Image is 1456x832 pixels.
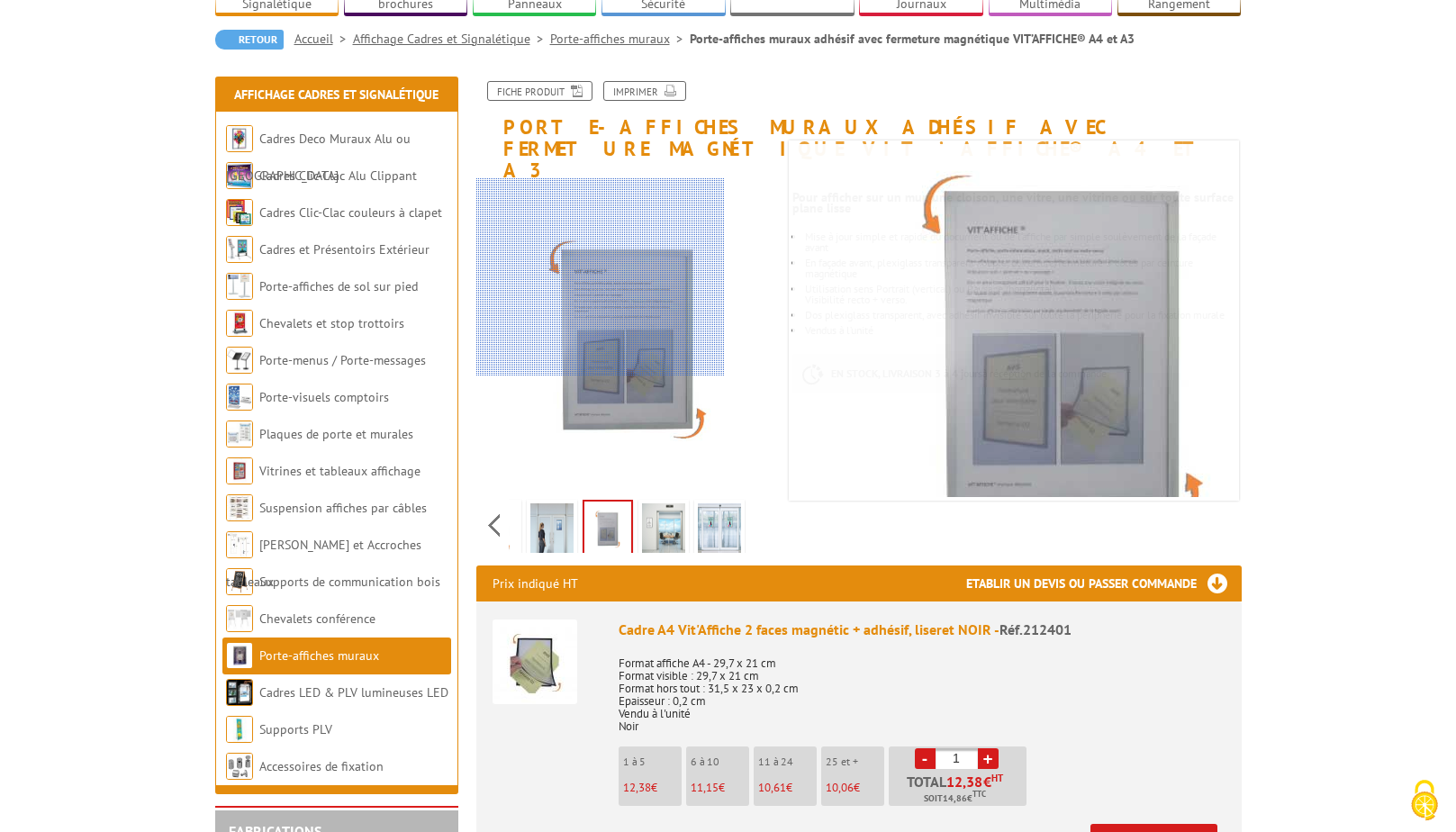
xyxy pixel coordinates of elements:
[226,642,253,669] img: Porte-affiches muraux
[259,426,413,442] a: Plaques de porte et murales
[226,537,421,590] a: [PERSON_NAME] et Accroches tableaux
[619,619,1225,640] div: Cadre A4 Vit'Affiche 2 faces magnétic + adhésif, liseret NOIR -
[530,503,574,559] img: porte_visuels_muraux_212401_mise_en_scene.jpg
[698,503,741,559] img: porte_visuels_muraux_212401_mise_en_scene_5.jpg
[642,503,685,559] img: porte_visuels_muraux_212401_mise_en_scene_4.jpg
[226,310,253,337] img: Chevalets et stop trottoirs
[234,86,439,103] a: Affichage Cadres et Signalétique
[353,31,550,47] a: Affichage Cadres et Signalétique
[691,780,719,795] span: 11,15
[991,772,1003,784] sup: HT
[915,748,936,769] a: -
[623,780,651,795] span: 12,38
[226,131,411,184] a: Cadres Deco Muraux Alu ou [GEOGRAPHIC_DATA]
[463,81,1255,182] h1: Porte-affiches muraux adhésif avec fermeture magnétique VIT’AFFICHE® A4 et A3
[758,780,786,795] span: 10,61
[792,85,1333,625] img: cadre_a4_2_faces_magnetic_adhesif_liseret_gris_212410-_1_.jpg
[259,278,418,294] a: Porte-affiches de sol sur pied
[619,645,1225,733] p: Format affiche A4 - 29,7 x 21 cm Format visible : 29,7 x 21 cm Format hors tout : 31,5 x 23 x 0,2...
[226,236,253,263] img: Cadres et Présentoirs Extérieur
[584,502,631,557] img: cadre_a4_2_faces_magnetic_adhesif_liseret_gris_212410-_1_.jpg
[226,605,253,632] img: Chevalets conférence
[1393,771,1456,832] button: Cookies (fenêtre modale)
[259,167,417,184] a: Cadres Clic-Clac Alu Clippant
[623,782,682,794] p: €
[493,619,577,704] img: Cadre A4 Vit'Affiche 2 faces magnétic + adhésif, liseret NOIR
[226,679,253,706] img: Cadres LED & PLV lumineuses LED
[691,782,749,794] p: €
[1402,778,1447,823] img: Cookies (fenêtre modale)
[226,457,253,484] img: Vitrines et tableaux affichage
[690,30,1135,48] li: Porte-affiches muraux adhésif avec fermeture magnétique VIT’AFFICHE® A4 et A3
[485,511,502,540] span: Previous
[259,758,384,774] a: Accessoires de fixation
[550,31,690,47] a: Porte-affiches muraux
[259,684,448,701] a: Cadres LED & PLV lumineuses LED
[623,755,682,768] p: 1 à 5
[259,389,389,405] a: Porte-visuels comptoirs
[226,494,253,521] img: Suspension affiches par câbles
[226,199,253,226] img: Cadres Clic-Clac couleurs à clapet
[259,463,421,479] a: Vitrines et tableaux affichage
[978,748,999,769] a: +
[226,384,253,411] img: Porte-visuels comptoirs
[603,81,686,101] a: Imprimer
[758,782,817,794] p: €
[259,352,426,368] a: Porte-menus / Porte-messages
[226,716,253,743] img: Supports PLV
[259,241,430,258] a: Cadres et Présentoirs Extérieur
[226,531,253,558] img: Cimaises et Accroches tableaux
[966,565,1242,601] h3: Etablir un devis ou passer commande
[983,774,991,789] span: €
[826,780,854,795] span: 10,06
[893,774,1026,806] p: Total
[259,574,440,590] a: Supports de communication bois
[226,273,253,300] img: Porte-affiches de sol sur pied
[226,125,253,152] img: Cadres Deco Muraux Alu ou Bois
[972,789,986,799] sup: TTC
[294,31,353,47] a: Accueil
[924,791,986,806] span: Soit €
[259,315,404,331] a: Chevalets et stop trottoirs
[493,565,578,601] p: Prix indiqué HT
[259,721,332,737] a: Supports PLV
[999,620,1072,638] span: Réf.212401
[259,647,379,664] a: Porte-affiches muraux
[226,753,253,780] img: Accessoires de fixation
[758,755,817,768] p: 11 à 24
[691,755,749,768] p: 6 à 10
[215,30,284,50] a: Retour
[226,421,253,448] img: Plaques de porte et murales
[826,782,884,794] p: €
[946,774,983,789] span: 12,38
[943,791,967,806] span: 14,86
[259,610,375,627] a: Chevalets conférence
[826,755,884,768] p: 25 et +
[226,347,253,374] img: Porte-menus / Porte-messages
[487,81,592,101] a: Fiche produit
[259,500,427,516] a: Suspension affiches par câbles
[259,204,442,221] a: Cadres Clic-Clac couleurs à clapet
